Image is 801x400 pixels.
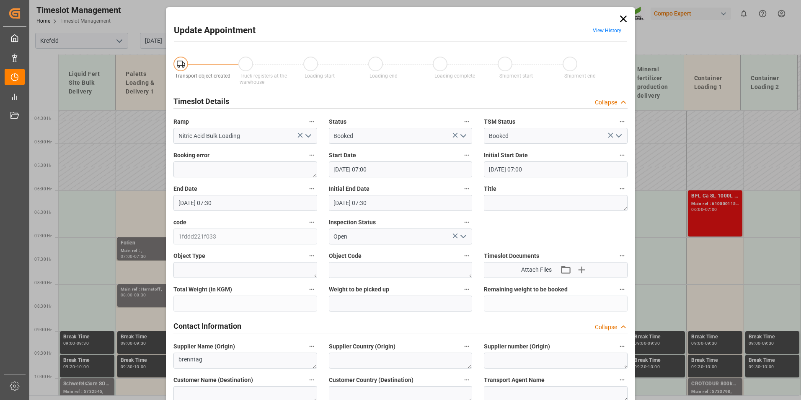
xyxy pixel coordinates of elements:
span: Initial End Date [329,184,369,193]
span: Inspection Status [329,218,376,227]
button: Remaining weight to be booked [617,284,628,295]
button: open menu [612,130,624,143]
span: Title [484,184,496,193]
button: Customer Country (Destination) [461,374,472,385]
button: Object Code [461,250,472,261]
h2: Contact Information [173,320,241,332]
button: Transport Agent Name [617,374,628,385]
button: Start Date [461,150,472,161]
button: Booking error [306,150,317,161]
input: Type to search/select [173,128,317,144]
button: Initial End Date [461,183,472,194]
span: Total Weight (in KGM) [173,285,232,294]
span: Supplier number (Origin) [484,342,550,351]
span: End Date [173,184,197,193]
button: Supplier Name (Origin) [306,341,317,352]
span: Truck registers at the warehouse [240,73,287,85]
button: End Date [306,183,317,194]
textarea: brenntag [173,353,317,369]
button: Ramp [306,116,317,127]
input: DD.MM.YYYY HH:MM [329,195,473,211]
span: Shipment end [564,73,596,79]
button: TSM Status [617,116,628,127]
input: DD.MM.YYYY HH:MM [329,161,473,177]
button: Status [461,116,472,127]
button: Initial Start Date [617,150,628,161]
button: Timeslot Documents [617,250,628,261]
span: Loading end [369,73,398,79]
span: Shipment start [499,73,533,79]
button: open menu [457,130,469,143]
h2: Update Appointment [174,24,256,37]
button: Inspection Status [461,217,472,228]
button: Weight to be picked up [461,284,472,295]
span: Customer Country (Destination) [329,376,413,384]
span: code [173,218,186,227]
span: Supplier Name (Origin) [173,342,235,351]
span: Initial Start Date [484,151,528,160]
span: Supplier Country (Origin) [329,342,395,351]
div: Collapse [595,98,617,107]
span: Ramp [173,117,189,126]
a: View History [593,28,621,34]
span: TSM Status [484,117,515,126]
span: Customer Name (Destination) [173,376,253,384]
button: code [306,217,317,228]
span: Loading complete [434,73,475,79]
button: Customer Name (Destination) [306,374,317,385]
span: Start Date [329,151,356,160]
input: Type to search/select [329,128,473,144]
span: Object Code [329,252,362,260]
h2: Timeslot Details [173,96,229,107]
span: Remaining weight to be booked [484,285,568,294]
button: Title [617,183,628,194]
input: DD.MM.YYYY HH:MM [173,195,317,211]
button: Object Type [306,250,317,261]
span: Booking error [173,151,209,160]
span: Timeslot Documents [484,252,539,260]
input: DD.MM.YYYY HH:MM [484,161,628,177]
span: Transport object created [175,73,230,79]
button: Total Weight (in KGM) [306,284,317,295]
span: Status [329,117,346,126]
button: open menu [301,130,314,143]
span: Object Type [173,252,205,260]
span: Transport Agent Name [484,376,545,384]
button: open menu [457,230,469,243]
button: Supplier number (Origin) [617,341,628,352]
button: Supplier Country (Origin) [461,341,472,352]
div: Collapse [595,323,617,332]
span: Attach Files [521,265,552,274]
span: Weight to be picked up [329,285,389,294]
span: Loading start [305,73,335,79]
